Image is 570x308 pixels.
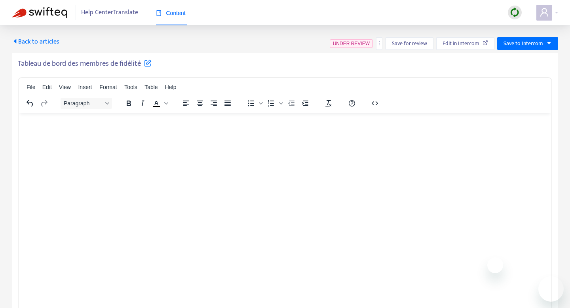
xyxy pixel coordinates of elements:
button: Redo [37,98,51,109]
img: Swifteq [12,7,67,18]
button: Clear formatting [322,98,335,109]
button: Save to Intercomcaret-down [497,37,558,50]
span: Save for review [392,39,427,48]
span: Help [165,84,177,90]
button: more [376,37,382,50]
span: Save to Intercom [503,39,543,48]
span: Format [99,84,117,90]
button: Undo [23,98,37,109]
button: Italic [136,98,149,109]
span: Paragraph [64,100,103,106]
span: Insert [78,84,92,90]
iframe: Botón para iniciar la ventana de mensajería [538,276,564,302]
button: Save for review [386,37,433,50]
span: book [156,10,161,16]
span: File [27,84,36,90]
span: Content [156,10,186,16]
span: user [540,8,549,17]
span: caret-down [546,40,552,46]
button: Align right [207,98,220,109]
span: more [376,40,382,46]
button: Bold [122,98,135,109]
button: Edit in Intercom [436,37,494,50]
button: Block Paragraph [61,98,112,109]
button: Align center [193,98,207,109]
button: Increase indent [298,98,312,109]
span: Help Center Translate [81,5,138,20]
div: Numbered list [264,98,284,109]
div: Text color Black [150,98,169,109]
span: UNDER REVIEW [333,41,370,46]
span: Edit [42,84,52,90]
span: caret-left [12,38,18,44]
span: Back to articles [12,36,59,47]
button: Help [345,98,359,109]
div: Bullet list [244,98,264,109]
button: Align left [179,98,193,109]
img: sync.dc5367851b00ba804db3.png [510,8,520,17]
span: Edit in Intercom [443,39,479,48]
iframe: Cerrar mensaje [487,257,503,273]
span: Table [144,84,158,90]
button: Justify [221,98,234,109]
span: Tools [124,84,137,90]
h5: Tableau de bord des membres de fidélité [18,59,152,68]
button: Decrease indent [285,98,298,109]
span: View [59,84,71,90]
